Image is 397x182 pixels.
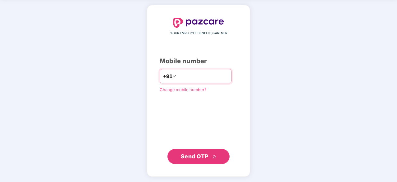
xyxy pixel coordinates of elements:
span: Send OTP [181,153,208,160]
a: Change mobile number? [160,87,207,92]
span: YOUR EMPLOYEE BENEFITS PARTNER [170,31,227,36]
span: +91 [163,72,172,80]
div: Mobile number [160,56,237,66]
img: logo [173,18,224,28]
span: double-right [212,155,217,159]
span: down [172,74,176,78]
button: Send OTPdouble-right [167,149,230,164]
